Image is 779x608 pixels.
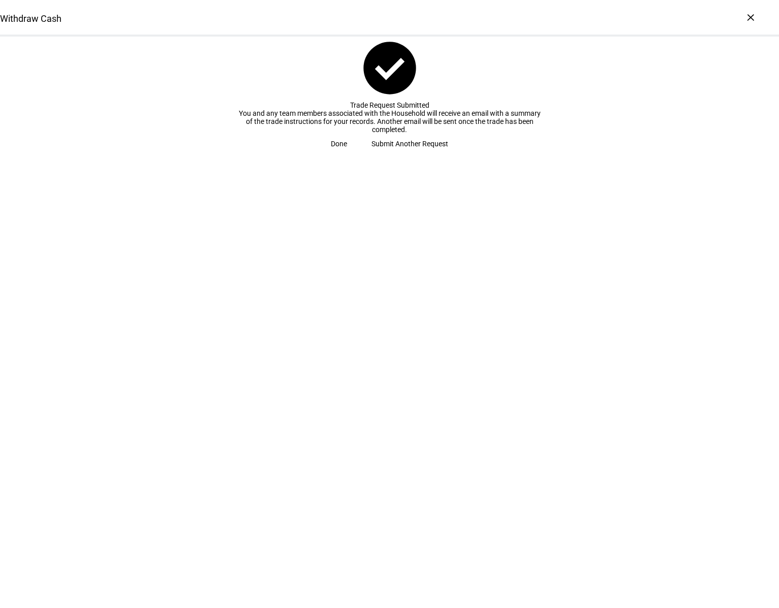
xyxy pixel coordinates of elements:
div: You and any team members associated with the Household will receive an email with a summary of th... [237,109,542,134]
button: Submit Another Request [359,134,460,154]
div: × [742,9,759,25]
div: Trade Request Submitted [237,101,542,109]
span: Done [331,134,347,154]
button: Done [319,134,359,154]
mat-icon: check_circle [358,37,421,100]
span: Submit Another Request [371,134,448,154]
